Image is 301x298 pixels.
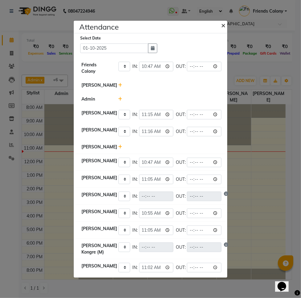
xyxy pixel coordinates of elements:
span: IN: [133,159,138,166]
div: Friends Colony [77,62,114,75]
div: [PERSON_NAME] [77,192,114,201]
span: IN: [133,63,138,70]
input: Select date [80,43,148,53]
span: OUT: [176,63,186,70]
div: [PERSON_NAME] [77,82,114,89]
div: [PERSON_NAME] [77,158,114,167]
div: [PERSON_NAME] [77,110,114,119]
i: Show reason [224,192,228,201]
div: [PERSON_NAME] Kongre (M) [77,242,114,255]
span: OUT: [176,210,186,217]
h4: Attendance [79,21,119,32]
span: IN: [133,111,138,118]
div: [PERSON_NAME] [77,226,114,235]
div: [PERSON_NAME] [77,144,114,150]
div: [PERSON_NAME] [77,127,114,136]
span: IN: [133,210,138,217]
div: [PERSON_NAME] [77,263,114,272]
span: OUT: [176,227,186,234]
i: Show reason [224,242,228,252]
span: OUT: [176,264,186,271]
span: OUT: [176,111,186,118]
span: OUT: [176,176,186,183]
span: IN: [133,264,138,271]
span: IN: [133,244,138,250]
span: OUT: [176,159,186,166]
span: IN: [133,176,138,183]
button: Close [216,16,232,34]
span: IN: [133,128,138,135]
div: Admin [77,96,114,102]
span: OUT: [176,128,186,135]
span: OUT: [176,193,186,200]
label: Select Date [80,35,101,41]
span: IN: [133,227,138,234]
span: OUT: [176,244,186,250]
iframe: chat widget [275,273,295,292]
div: [PERSON_NAME] [77,209,114,218]
div: [PERSON_NAME] [77,175,114,184]
span: × [221,20,225,30]
span: IN: [133,193,138,200]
